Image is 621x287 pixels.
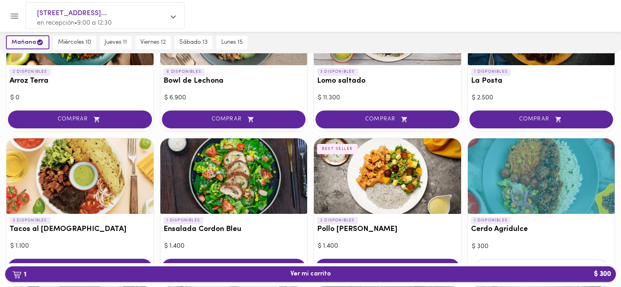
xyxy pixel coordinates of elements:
[37,8,165,19] span: [STREET_ADDRESS]...
[10,93,150,103] div: $ 0
[179,39,208,46] span: sábado 13
[10,225,150,234] h3: Tacos al [DEMOGRAPHIC_DATA]
[471,217,511,224] p: 1 DISPONIBLES
[162,259,306,277] button: COMPRAR
[317,77,458,85] h3: Lomo saltado
[12,39,44,46] span: mañana
[575,241,613,279] iframe: Messagebird Livechat Widget
[8,259,152,277] button: COMPRAR
[472,242,611,251] div: $ 300
[10,77,150,85] h3: Arroz Terra
[8,269,31,279] b: 1
[164,68,205,76] p: 6 DISPONIBLES
[468,138,615,214] div: Cerdo Agridulce
[5,266,616,282] button: 1Ver mi carrito$ 300
[53,36,96,49] button: miércoles 10
[317,68,358,76] p: 3 DISPONIBLES
[315,259,459,277] button: COMPRAR
[318,242,457,251] div: $ 1.400
[471,68,511,76] p: 1 DISPONIBLES
[10,68,51,76] p: 2 DISPONIBLES
[164,93,304,103] div: $ 6.900
[6,138,154,214] div: Tacos al Pastor
[317,144,358,154] div: BEST SELLER
[58,39,91,46] span: miércoles 10
[5,6,24,26] button: Menu
[10,242,150,251] div: $ 1.100
[314,138,461,214] div: Pollo Tikka Massala
[469,111,613,128] button: COMPRAR
[317,225,458,234] h3: Pollo [PERSON_NAME]
[318,93,457,103] div: $ 11.300
[164,225,304,234] h3: Ensalada Cordon Bleu
[8,111,152,128] button: COMPRAR
[100,36,132,49] button: jueves 11
[221,39,243,46] span: lunes 15
[471,225,612,234] h3: Cerdo Agridulce
[315,111,459,128] button: COMPRAR
[325,116,450,123] span: COMPRAR
[164,217,204,224] p: 1 DISPONIBLES
[37,20,112,26] span: en recepción • 9:00 a 12:30
[472,93,611,103] div: $ 2.500
[216,36,247,49] button: lunes 15
[172,116,296,123] span: COMPRAR
[162,111,306,128] button: COMPRAR
[317,217,358,224] p: 2 DISPONIBLES
[160,138,308,214] div: Ensalada Cordon Bleu
[6,35,49,49] button: mañana
[12,271,21,279] img: cart.png
[18,116,142,123] span: COMPRAR
[136,36,171,49] button: viernes 12
[164,242,304,251] div: $ 1.400
[479,116,603,123] span: COMPRAR
[10,217,51,224] p: 3 DISPONIBLES
[290,270,331,278] span: Ver mi carrito
[105,39,127,46] span: jueves 11
[164,77,304,85] h3: Bowl de Lechona
[175,36,212,49] button: sábado 13
[140,39,166,46] span: viernes 12
[471,77,612,85] h3: La Posta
